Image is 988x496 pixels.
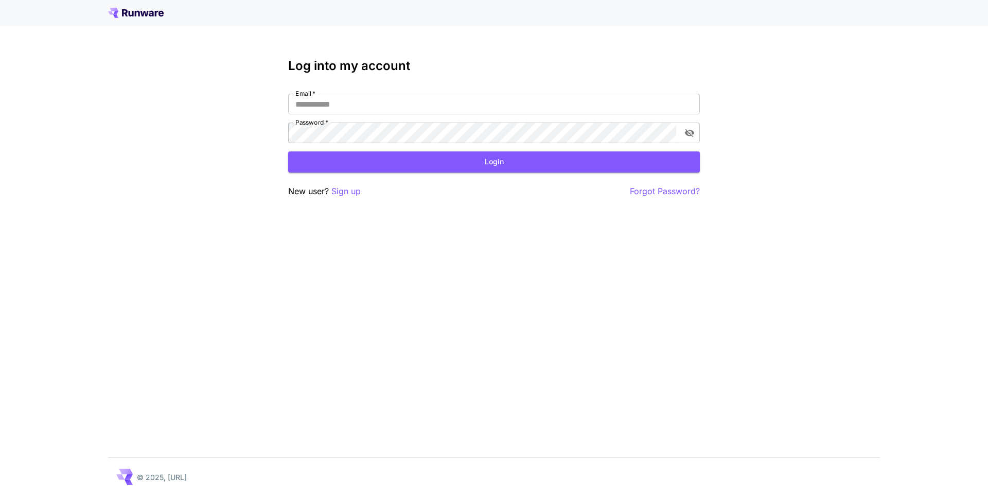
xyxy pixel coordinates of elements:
[288,59,700,73] h3: Log into my account
[331,185,361,198] button: Sign up
[137,472,187,483] p: © 2025, [URL]
[680,124,699,142] button: toggle password visibility
[295,89,315,98] label: Email
[288,151,700,173] button: Login
[288,185,361,198] p: New user?
[295,118,328,127] label: Password
[630,185,700,198] button: Forgot Password?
